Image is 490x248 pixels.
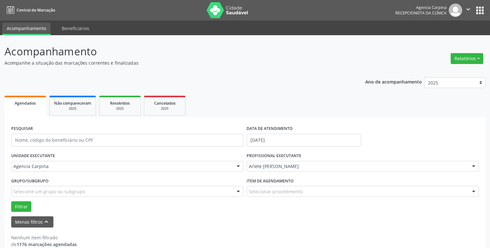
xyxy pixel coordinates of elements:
[154,100,176,106] span: Cancelados
[11,134,243,147] input: Nome, código do beneficiário ou CPF
[11,124,33,134] label: PESQUISAR
[149,106,181,111] div: 2025
[4,5,55,15] a: Central de Marcação
[365,77,422,85] p: Ano de acompanhamento
[2,23,51,35] a: Acompanhamento
[395,5,447,10] div: Agencia Carpina
[11,216,53,228] button: Menos filtroskeyboard_arrow_up
[104,106,136,111] div: 2025
[11,176,49,186] label: Grupo/Subgrupo
[247,124,293,134] label: DATA DE ATENDIMENTO
[11,201,31,212] button: Filtrar
[247,134,361,147] input: Selecione um intervalo
[449,4,462,17] img: img
[11,151,55,161] label: UNIDADE EXECUTANTE
[395,10,447,16] span: Recepcionista da clínica
[465,6,472,13] i: 
[451,53,483,64] button: Relatórios
[474,5,486,16] button: apps
[247,176,294,186] label: Item de agendamento
[4,60,341,66] p: Acompanhe a situação das marcações correntes e finalizadas
[57,23,94,34] a: Beneficiários
[110,100,130,106] span: Resolvidos
[54,106,91,111] div: 2025
[15,100,36,106] span: Agendados
[4,44,341,60] p: Acompanhamento
[54,100,91,106] span: Não compareceram
[43,218,50,225] i: keyboard_arrow_up
[11,241,77,248] div: de
[11,234,77,241] div: Nenhum item filtrado
[13,188,85,195] span: Selecione um grupo ou subgrupo
[247,151,301,161] label: PROFISSIONAL EXECUTANTE
[462,4,474,17] button: 
[17,7,55,13] span: Central de Marcação
[249,188,303,195] span: Selecionar procedimento
[17,241,77,247] strong: 1176 marcações agendadas
[13,163,230,170] span: Agencia Carpina
[249,163,466,170] span: Arlete [PERSON_NAME]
